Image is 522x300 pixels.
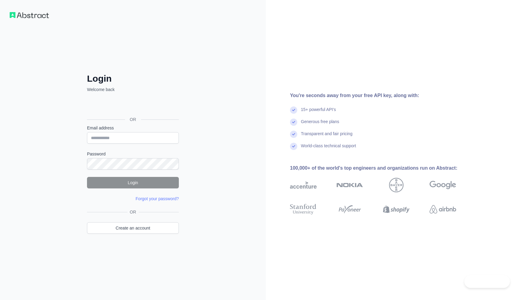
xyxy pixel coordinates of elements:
[87,86,179,93] p: Welcome back
[337,178,363,192] img: nokia
[290,165,475,172] div: 100,000+ of the world's top engineers and organizations run on Abstract:
[87,222,179,234] a: Create an account
[389,178,404,192] img: bayer
[464,275,510,288] iframe: Toggle Customer Support
[84,99,181,112] iframe: Sign in with Google Button
[430,178,456,192] img: google
[290,131,297,138] img: check mark
[301,143,356,155] div: World-class technical support
[10,12,49,18] img: Workflow
[301,131,353,143] div: Transparent and fair pricing
[87,151,179,157] label: Password
[127,209,139,215] span: OR
[301,119,339,131] div: Generous free plans
[290,203,317,216] img: stanford university
[301,106,336,119] div: 15+ powerful API's
[290,119,297,126] img: check mark
[125,116,141,122] span: OR
[290,106,297,114] img: check mark
[87,73,179,84] h2: Login
[290,178,317,192] img: accenture
[136,196,179,201] a: Forgot your password?
[290,143,297,150] img: check mark
[430,203,456,216] img: airbnb
[290,92,475,99] div: You're seconds away from your free API key, along with:
[87,125,179,131] label: Email address
[87,177,179,188] button: Login
[337,203,363,216] img: payoneer
[383,203,410,216] img: shopify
